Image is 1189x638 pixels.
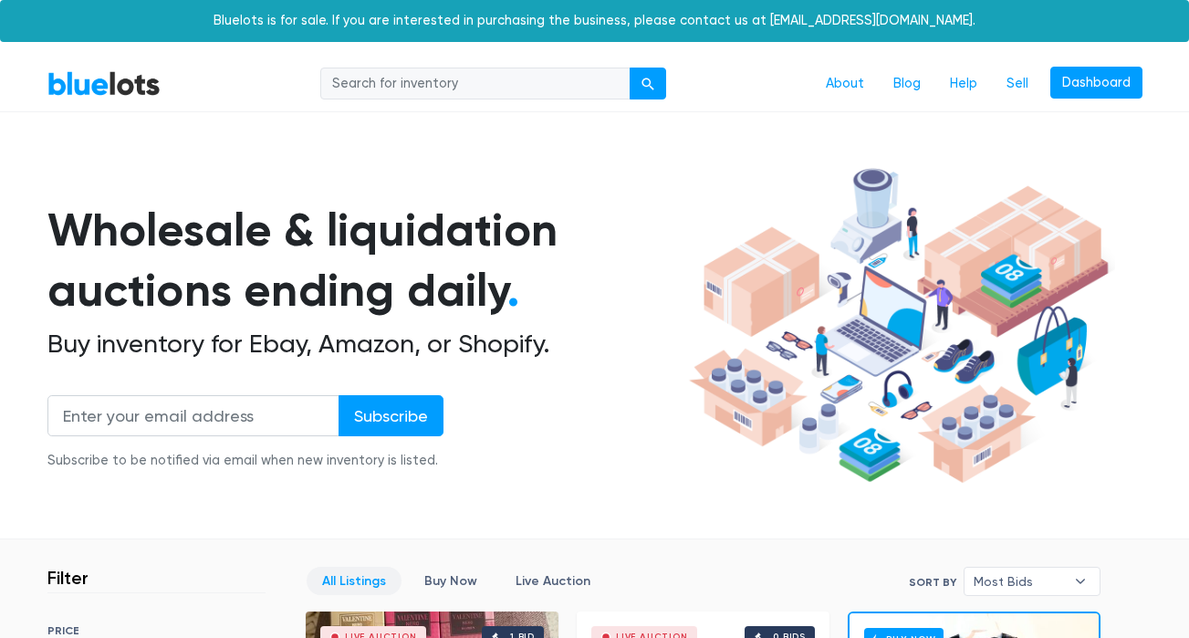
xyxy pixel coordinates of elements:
h3: Filter [47,567,89,589]
h2: Buy inventory for Ebay, Amazon, or Shopify. [47,329,683,360]
a: Buy Now [409,567,493,595]
div: Subscribe to be notified via email when new inventory is listed. [47,451,443,471]
a: Dashboard [1050,67,1142,99]
b: ▾ [1061,568,1100,595]
a: About [811,67,879,101]
a: Help [935,67,992,101]
a: Live Auction [500,567,606,595]
a: BlueLots [47,70,161,97]
img: hero-ee84e7d0318cb26816c560f6b4441b76977f77a177738b4e94f68c95b2b83dbb.png [683,160,1115,492]
input: Subscribe [339,395,443,436]
span: Most Bids [974,568,1065,595]
label: Sort By [909,574,956,591]
input: Search for inventory [320,68,631,100]
a: Blog [879,67,935,101]
a: All Listings [307,567,402,595]
input: Enter your email address [47,395,339,436]
a: Sell [992,67,1043,101]
h1: Wholesale & liquidation auctions ending daily [47,200,683,321]
h6: PRICE [47,624,266,637]
span: . [507,263,519,318]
